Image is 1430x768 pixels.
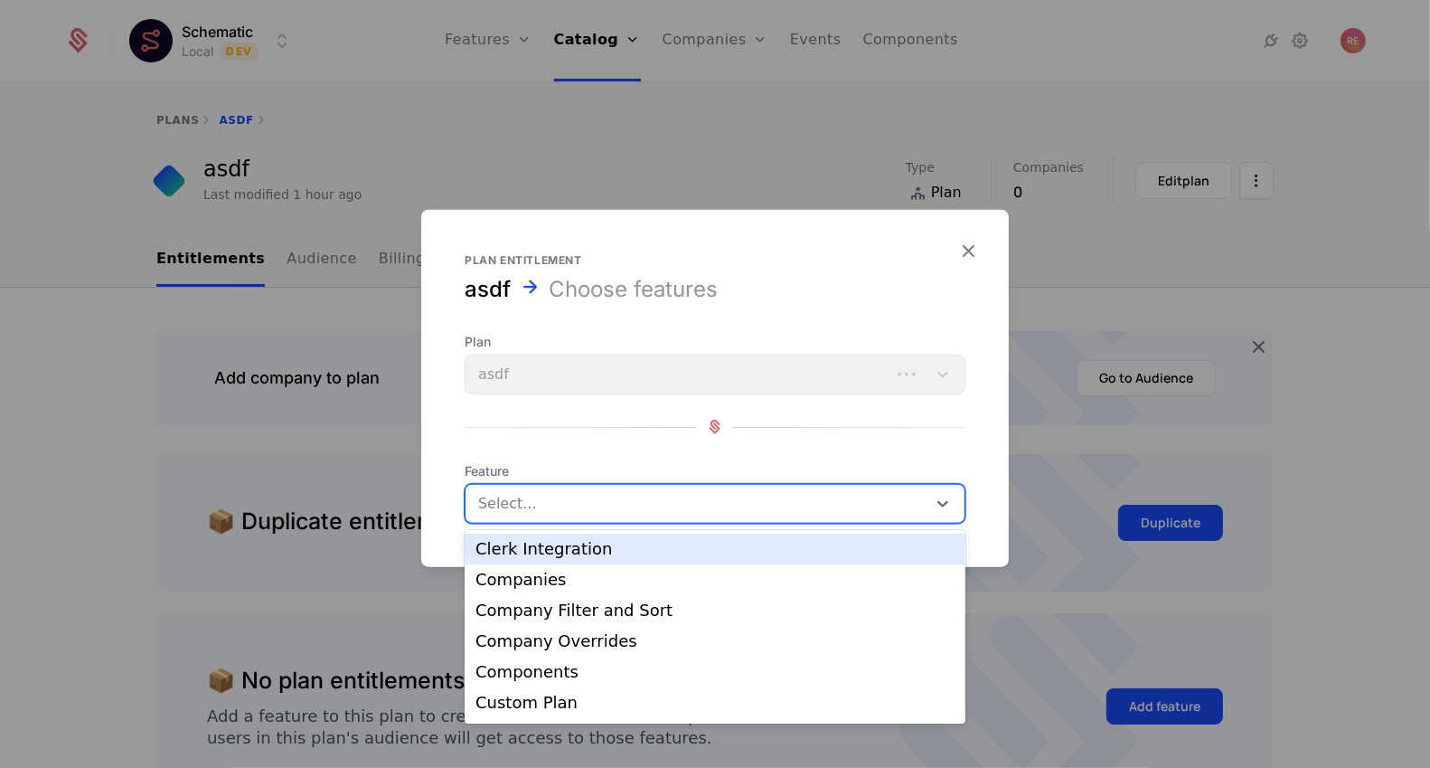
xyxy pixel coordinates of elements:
div: Custom Plan [475,695,955,711]
div: Select... [478,492,917,514]
div: Plan entitlement [465,252,965,267]
div: Companies [475,572,955,588]
div: Company Filter and Sort [475,602,955,619]
span: Plan [465,332,965,350]
div: Components [475,664,955,680]
div: Company Overrides [475,633,955,649]
div: Choose features [549,274,718,303]
div: asdf [465,274,511,303]
div: Clerk Integration [475,541,955,557]
span: Feature [465,461,965,479]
